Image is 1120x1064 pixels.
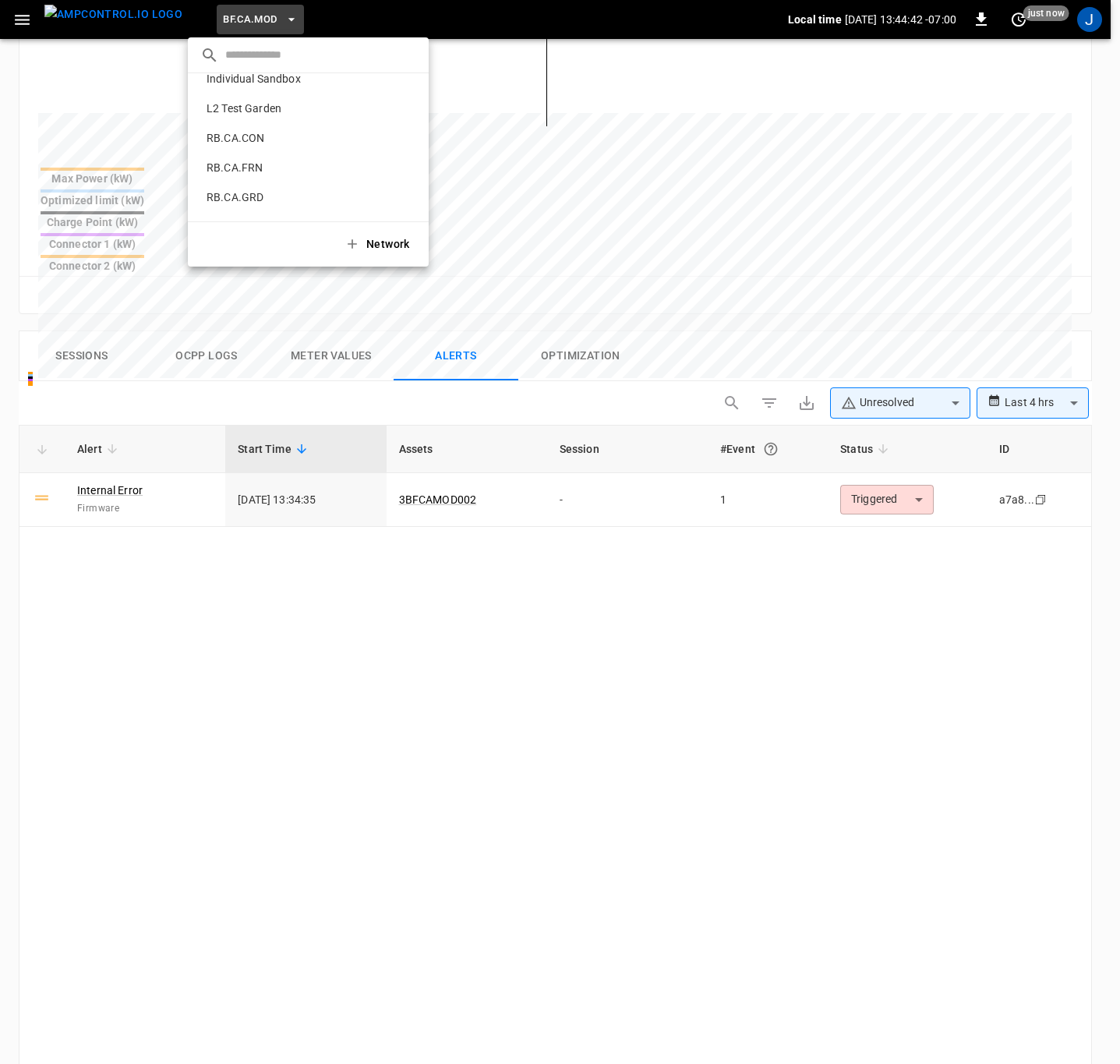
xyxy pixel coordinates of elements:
p: RB.CA.LMR [200,219,366,235]
p: Individual Sandbox [200,71,366,87]
button: Network [335,228,422,260]
p: RB.CA.CON [200,130,366,146]
p: RB.CA.GRD [200,189,366,205]
p: RB.CA.FRN [200,160,368,175]
p: L2 Test Garden [200,101,366,116]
